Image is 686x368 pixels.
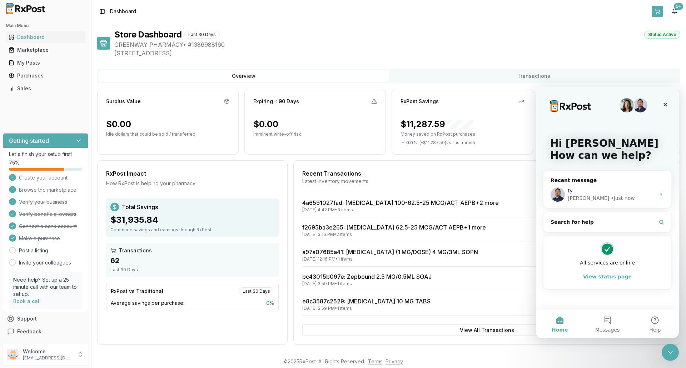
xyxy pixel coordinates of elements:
div: How RxPost is helping your pharmacy [106,180,279,187]
button: Support [3,312,88,325]
div: 9+ [674,3,683,10]
a: bc43015b097e: Zepbound 2.5 MG/0.5ML SOAJ [302,273,432,280]
p: Let's finish your setup first! [9,151,82,158]
span: Verify beneficial owners [19,211,76,218]
h2: Main Menu [6,23,85,29]
div: $31,935.84 [110,214,274,226]
p: Money saved on RxPost purchases [401,131,524,137]
span: ( - $11,287.59 ) vs. last month [419,140,475,146]
span: Average savings per purchase: [111,299,184,307]
span: Dashboard [110,8,136,15]
div: RxPost Savings [401,98,439,105]
span: Browse the marketplace [19,186,76,193]
a: 4a6591027fad: [MEDICAL_DATA] 100-62.5-25 MCG/ACT AEPB+2 more [302,199,499,206]
a: Book a call [13,298,41,304]
div: $11,287.59 [401,119,474,130]
button: Marketplace [3,44,88,56]
button: Dashboard [3,31,88,43]
div: $0.00 [106,119,131,130]
div: Marketplace [9,46,83,54]
a: Purchases [6,69,85,82]
a: Invite your colleagues [19,259,71,266]
a: Terms [368,358,383,364]
div: Last 30 Days [239,287,274,295]
div: Dashboard [9,34,83,41]
img: User avatar [7,349,19,360]
button: Sales [3,83,88,94]
button: My Posts [3,57,88,69]
p: Welcome [23,348,73,355]
span: Connect a bank account [19,223,77,230]
a: Marketplace [6,44,85,56]
span: Make a purchase [19,235,60,242]
div: 62 [110,256,274,266]
div: Sales [9,85,83,92]
div: [DATE] 3:59 PM • 1 items [302,306,431,311]
button: Purchases [3,70,88,81]
a: f2695ba3e265: [MEDICAL_DATA] 62.5-25 MCG/ACT AEPB+1 more [302,224,486,231]
span: GREENWAY PHARMACY • # 1386988160 [114,40,680,49]
div: Status: Active [644,31,680,39]
a: Sales [6,82,85,95]
a: Privacy [386,358,403,364]
span: [STREET_ADDRESS] [114,49,680,57]
p: [EMAIL_ADDRESS][DOMAIN_NAME] [23,355,73,361]
h3: Getting started [9,136,49,145]
button: View All Transactions [302,324,671,336]
div: Expiring ≤ 90 Days [253,98,299,105]
div: RxPost vs Traditional [111,288,163,295]
nav: breadcrumb [110,8,136,15]
a: Dashboard [6,31,85,44]
div: RxPost Impact [106,169,279,178]
iframe: Intercom live chat [662,344,679,361]
div: Combined savings and earnings through RxPost [110,227,274,233]
div: Last 30 Days [110,267,274,273]
p: Need help? Set up a 25 minute call with our team to set up. [13,276,78,298]
div: [DATE] 3:16 PM • 2 items [302,232,486,237]
div: Latest inventory movements [302,178,671,185]
button: Transactions [389,70,679,82]
img: RxPost Logo [3,3,49,14]
span: 75 % [9,159,20,166]
span: 0 % [266,299,274,307]
span: Feedback [17,328,41,335]
a: Post a listing [19,247,48,254]
div: [DATE] 12:16 PM • 1 items [302,256,478,262]
div: My Posts [9,59,83,66]
div: Last 30 Days [184,31,220,39]
p: Idle dollars that could be sold / transferred [106,131,230,137]
a: a97a07685a41: [MEDICAL_DATA] (1 MG/DOSE) 4 MG/3ML SOPN [302,248,478,256]
p: Imminent write-off risk [253,131,377,137]
div: Purchases [9,72,83,79]
span: Create your account [19,174,68,181]
span: 0.0 % [406,140,417,146]
a: My Posts [6,56,85,69]
iframe: Intercom live chat [536,87,679,338]
h1: Store Dashboard [114,29,182,40]
button: Feedback [3,325,88,338]
div: $0.00 [253,119,278,130]
div: [DATE] 4:42 PM • 3 items [302,207,499,213]
div: Surplus Value [106,98,141,105]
